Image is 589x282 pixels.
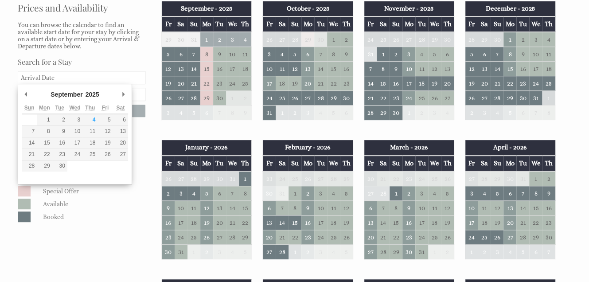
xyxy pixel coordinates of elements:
th: Su [390,16,402,32]
td: 17 [263,76,276,91]
th: Th [542,156,555,171]
abbr: Sunday [24,105,35,111]
td: 30 [213,171,226,186]
td: 29 [301,32,314,47]
th: Mo [402,156,415,171]
th: We [226,16,239,32]
th: Sa [175,156,187,171]
button: 15 [37,137,52,149]
abbr: Friday [102,105,109,111]
td: 10 [226,47,239,62]
td: 12 [465,62,478,76]
td: 21 [364,91,377,106]
td: 7 [213,106,226,120]
td: 4 [415,47,428,62]
td: 1 [402,106,415,120]
th: December - 2025 [465,1,555,16]
td: 16 [213,62,226,76]
button: 11 [82,126,98,137]
td: 31 [187,32,200,47]
th: Mo [301,156,314,171]
td: 18 [239,62,252,76]
td: 4 [239,32,252,47]
td: 9 [390,62,402,76]
th: Fr [162,16,175,32]
td: 28 [415,32,428,47]
td: 4 [491,106,503,120]
td: 28 [491,91,503,106]
td: 11 [239,47,252,62]
td: 11 [542,47,555,62]
td: 5 [187,106,200,120]
button: 24 [67,149,82,160]
button: 7 [22,126,37,137]
td: 25 [428,171,441,186]
abbr: Thursday [85,105,95,111]
button: 5 [98,114,113,125]
td: 21 [377,171,390,186]
td: 14 [187,62,200,76]
td: 26 [441,171,454,186]
td: 3 [301,106,314,120]
button: 14 [22,137,37,149]
td: 12 [162,62,175,76]
th: Tu [314,16,327,32]
td: 4 [276,47,289,62]
th: We [327,156,340,171]
td: 29 [162,32,175,47]
th: Su [289,156,301,171]
th: Th [441,16,454,32]
td: 16 [516,62,529,76]
td: 19 [289,76,301,91]
div: September [49,88,84,101]
td: 28 [187,91,200,106]
td: 30 [441,32,454,47]
td: 6 [340,106,353,120]
td: 1 [200,32,213,47]
td: 28 [327,171,340,186]
td: 28 [364,106,377,120]
td: 14 [491,62,503,76]
th: Mo [402,16,415,32]
td: 23 [263,171,276,186]
th: Su [390,156,402,171]
th: Sa [276,16,289,32]
td: 7 [187,47,200,62]
td: 11 [276,62,289,76]
td: 6 [441,47,454,62]
th: Fr [263,16,276,32]
td: 7 [491,47,503,62]
td: 3 [263,47,276,62]
td: 30 [340,91,353,106]
td: 12 [289,62,301,76]
td: 15 [503,62,516,76]
td: 2 [465,106,478,120]
td: 5 [327,106,340,120]
td: 2 [239,91,252,106]
td: 23 [516,76,529,91]
div: 2025 [84,88,101,101]
p: You can browse the calendar to find an available start date for your stay by clicking on a start ... [18,21,145,50]
td: 4 [175,106,187,120]
td: 24 [529,76,542,91]
td: 18 [542,62,555,76]
th: We [428,156,441,171]
td: 8 [542,106,555,120]
abbr: Wednesday [69,105,80,111]
th: Sa [175,16,187,32]
th: Tu [415,16,428,32]
td: 4 [542,32,555,47]
abbr: Tuesday [55,105,64,111]
button: 17 [67,137,82,149]
button: 1 [37,114,52,125]
th: Mo [503,156,516,171]
td: 31 [364,47,377,62]
button: 4 [82,114,98,125]
td: 27 [301,91,314,106]
button: Next Month [119,88,128,101]
th: March - 2026 [364,140,454,155]
td: 17 [402,76,415,91]
td: 31 [226,171,239,186]
td: 28 [314,91,327,106]
td: 8 [226,106,239,120]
